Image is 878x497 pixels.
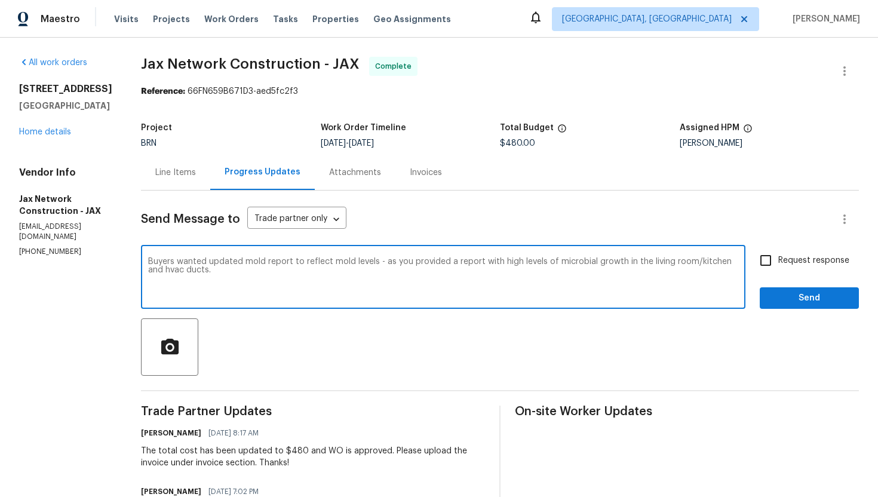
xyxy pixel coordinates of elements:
span: [DATE] 8:17 AM [208,427,259,439]
h4: Vendor Info [19,167,112,179]
span: Complete [375,60,416,72]
h2: [STREET_ADDRESS] [19,83,112,95]
div: Progress Updates [225,166,300,178]
span: [DATE] [349,139,374,148]
span: BRN [141,139,156,148]
span: The hpm assigned to this work order. [743,124,753,139]
span: Visits [114,13,139,25]
div: 66FN659B671D3-aed5fc2f3 [141,85,859,97]
span: Properties [312,13,359,25]
div: The total cost has been updated to $480 and WO is approved. Please upload the invoice under invoi... [141,445,485,469]
textarea: Buyers wanted updated mold report to reflect mold levels - as you provided a report with high lev... [148,257,738,299]
button: Send [760,287,859,309]
span: Projects [153,13,190,25]
span: Jax Network Construction - JAX [141,57,360,71]
span: On-site Worker Updates [515,406,859,418]
span: Trade Partner Updates [141,406,485,418]
span: Geo Assignments [373,13,451,25]
b: Reference: [141,87,185,96]
span: Send [769,291,849,306]
p: [EMAIL_ADDRESS][DOMAIN_NAME] [19,222,112,242]
a: All work orders [19,59,87,67]
div: [PERSON_NAME] [680,139,859,148]
div: Invoices [410,167,442,179]
div: Line Items [155,167,196,179]
span: Work Orders [204,13,259,25]
span: Send Message to [141,213,240,225]
p: [PHONE_NUMBER] [19,247,112,257]
span: Maestro [41,13,80,25]
h5: [GEOGRAPHIC_DATA] [19,100,112,112]
h5: Project [141,124,172,132]
div: Attachments [329,167,381,179]
span: $480.00 [500,139,535,148]
span: Request response [778,254,849,267]
h5: Work Order Timeline [321,124,406,132]
h5: Assigned HPM [680,124,739,132]
h5: Total Budget [500,124,554,132]
div: Trade partner only [247,210,346,229]
h5: Jax Network Construction - JAX [19,193,112,217]
span: The total cost of line items that have been proposed by Opendoor. This sum includes line items th... [557,124,567,139]
span: [GEOGRAPHIC_DATA], [GEOGRAPHIC_DATA] [562,13,732,25]
span: Tasks [273,15,298,23]
span: [DATE] [321,139,346,148]
a: Home details [19,128,71,136]
span: - [321,139,374,148]
span: [PERSON_NAME] [788,13,860,25]
h6: [PERSON_NAME] [141,427,201,439]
